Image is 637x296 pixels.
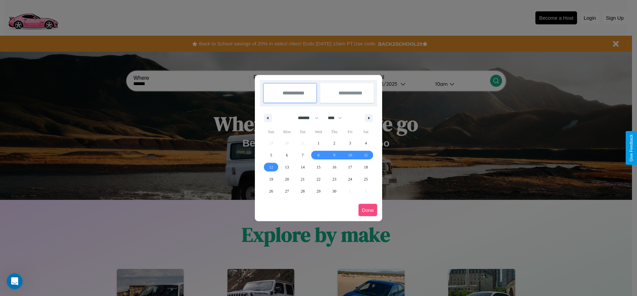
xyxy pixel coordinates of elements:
button: 21 [295,173,311,185]
span: 10 [348,149,352,161]
span: 17 [348,161,352,173]
button: 26 [263,185,279,197]
span: 18 [364,161,368,173]
button: 8 [311,149,326,161]
button: 28 [295,185,311,197]
span: 23 [332,173,336,185]
button: 9 [326,149,342,161]
button: 13 [279,161,295,173]
span: Wed [311,126,326,137]
span: 12 [269,161,273,173]
span: Fri [342,126,358,137]
span: 13 [285,161,289,173]
span: Sun [263,126,279,137]
span: 28 [301,185,305,197]
button: 25 [358,173,374,185]
button: 4 [358,137,374,149]
span: Tue [295,126,311,137]
button: 16 [326,161,342,173]
button: 20 [279,173,295,185]
span: Mon [279,126,295,137]
button: 14 [295,161,311,173]
button: 11 [358,149,374,161]
div: Give Feedback [629,134,634,162]
button: 7 [295,149,311,161]
button: 2 [326,137,342,149]
button: 24 [342,173,358,185]
span: 3 [349,137,351,149]
span: 25 [364,173,368,185]
span: 5 [270,149,272,161]
button: 3 [342,137,358,149]
span: 22 [317,173,320,185]
span: 14 [301,161,305,173]
button: Done [358,204,377,216]
button: 1 [311,137,326,149]
button: 22 [311,173,326,185]
span: 20 [285,173,289,185]
span: 1 [318,137,319,149]
span: Thu [326,126,342,137]
span: 9 [333,149,335,161]
span: 16 [332,161,336,173]
span: 7 [302,149,304,161]
button: 18 [358,161,374,173]
button: 19 [263,173,279,185]
button: 10 [342,149,358,161]
button: 12 [263,161,279,173]
button: 30 [326,185,342,197]
span: 8 [318,149,319,161]
button: 27 [279,185,295,197]
span: 11 [364,149,368,161]
span: 2 [333,137,335,149]
span: 21 [301,173,305,185]
span: 19 [269,173,273,185]
span: 27 [285,185,289,197]
button: 6 [279,149,295,161]
button: 29 [311,185,326,197]
button: 5 [263,149,279,161]
span: 6 [286,149,288,161]
iframe: Intercom live chat [7,273,23,289]
span: 24 [348,173,352,185]
span: 4 [365,137,367,149]
button: 23 [326,173,342,185]
span: 15 [317,161,320,173]
button: 17 [342,161,358,173]
span: Sat [358,126,374,137]
span: 30 [332,185,336,197]
span: 29 [317,185,320,197]
span: 26 [269,185,273,197]
button: 15 [311,161,326,173]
